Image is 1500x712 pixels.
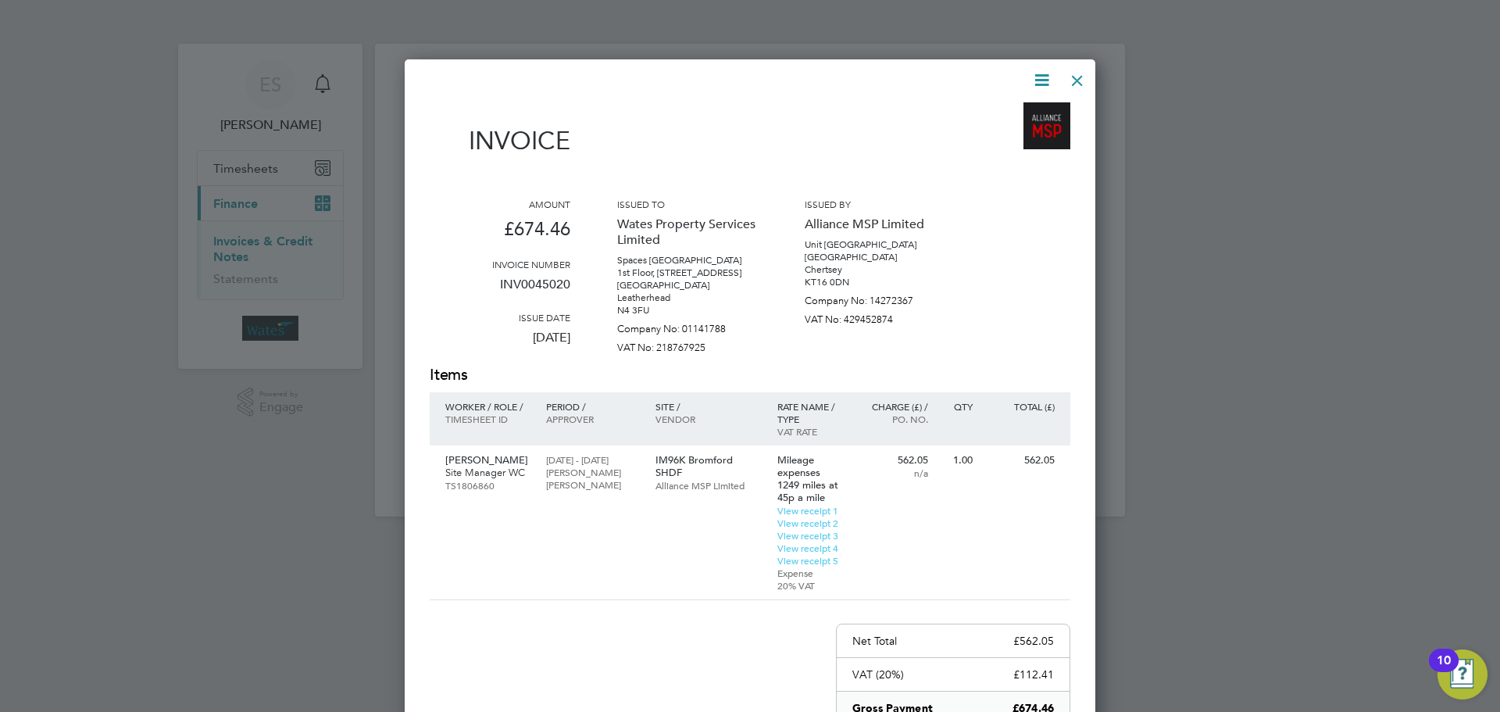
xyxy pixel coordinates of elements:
[430,126,570,156] h1: Invoice
[852,634,897,648] p: Net Total
[430,311,570,324] h3: Issue date
[546,453,639,466] p: [DATE] - [DATE]
[430,198,570,210] h3: Amount
[445,400,530,413] p: Worker / Role /
[805,263,945,276] p: Chertsey
[860,400,928,413] p: Charge (£) /
[617,254,758,267] p: Spaces [GEOGRAPHIC_DATA]
[430,258,570,270] h3: Invoice number
[430,210,570,258] p: £674.46
[1437,660,1451,681] div: 10
[944,400,973,413] p: QTY
[655,413,762,425] p: Vendor
[805,198,945,210] h3: Issued by
[860,467,928,479] p: n/a
[777,567,845,579] p: Expense
[617,210,758,254] p: Wates Property Services Limited
[777,554,838,567] a: View receipt 5
[777,529,838,542] a: View receipt 3
[988,454,1055,467] p: 562.05
[655,454,762,479] p: IM96K Bromford SHDF
[445,467,530,479] p: Site Manager WC
[445,454,530,467] p: [PERSON_NAME]
[430,364,1070,386] h2: Items
[430,324,570,364] p: [DATE]
[1023,102,1070,149] img: alliancemsp-logo-remittance.png
[805,251,945,263] p: [GEOGRAPHIC_DATA]
[805,307,945,326] p: VAT No: 429452874
[777,504,838,517] a: View receipt 1
[655,479,762,492] p: Alliance MSP Limited
[617,292,758,304] p: Leatherhead
[988,400,1055,413] p: Total (£)
[617,267,758,279] p: 1st Floor, [STREET_ADDRESS]
[944,454,973,467] p: 1.00
[805,210,945,238] p: Alliance MSP Limited
[546,413,639,425] p: Approver
[546,466,639,491] p: [PERSON_NAME] [PERSON_NAME]
[805,276,945,288] p: KT16 0DN
[805,288,945,307] p: Company No: 14272367
[617,198,758,210] h3: Issued to
[777,425,845,438] p: VAT rate
[805,238,945,251] p: Unit [GEOGRAPHIC_DATA]
[852,667,904,682] p: VAT (20%)
[655,400,762,413] p: Site /
[860,413,928,425] p: Po. No.
[445,413,530,425] p: Timesheet ID
[617,279,758,292] p: [GEOGRAPHIC_DATA]
[777,454,845,504] p: Mileage expenses 1249 miles at 45p a mile
[617,317,758,335] p: Company No: 01141788
[777,542,838,554] a: View receipt 4
[777,400,845,425] p: Rate name / type
[445,479,530,492] p: TS1806860
[860,454,928,467] p: 562.05
[777,579,845,592] p: 20% VAT
[777,517,838,529] a: View receipt 2
[1437,649,1487,699] button: Open Resource Center, 10 new notifications
[617,335,758,354] p: VAT No: 218767925
[430,270,570,311] p: INV0045020
[546,400,639,413] p: Period /
[1013,667,1054,682] p: £112.41
[617,304,758,317] p: N4 3FU
[1013,634,1054,648] p: £562.05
